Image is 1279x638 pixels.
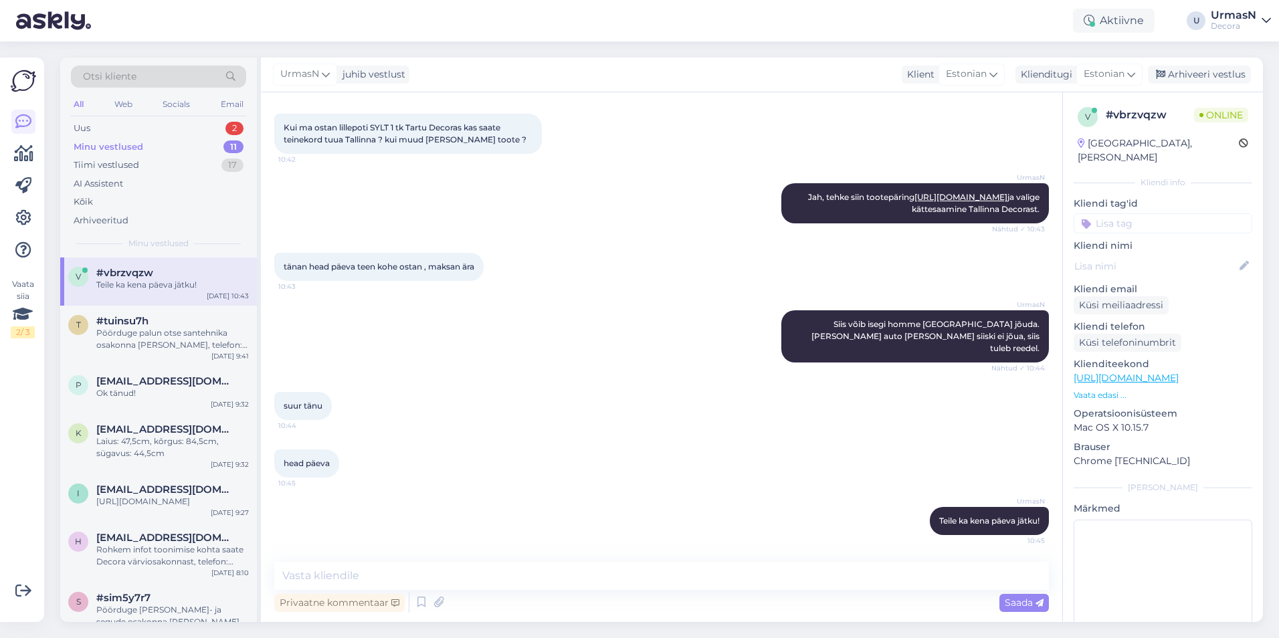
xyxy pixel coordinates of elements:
[1074,357,1252,371] p: Klienditeekond
[76,380,82,390] span: p
[160,96,193,113] div: Socials
[1074,213,1252,233] input: Lisa tag
[211,399,249,409] div: [DATE] 9:32
[914,192,1007,202] a: [URL][DOMAIN_NAME]
[96,496,249,508] div: [URL][DOMAIN_NAME]
[1074,334,1181,352] div: Küsi telefoninumbrit
[1148,66,1251,84] div: Arhiveeri vestlus
[96,484,235,496] span: ilmo.sildos@ut.ee
[274,594,405,612] div: Privaatne kommentaar
[278,282,328,292] span: 10:43
[96,544,249,568] div: Rohkem infot toonimise kohta saate Decora värviosakonnast, telefon: [PHONE_NUMBER] ; e-mail: [EMA...
[1074,454,1252,468] p: Chrome [TECHNICAL_ID]
[211,459,249,469] div: [DATE] 9:32
[76,428,82,438] span: k
[76,597,81,607] span: s
[1106,107,1194,123] div: # vbrzvqzw
[96,327,249,351] div: Pöörduge palun otse santehnika osakonna [PERSON_NAME], telefon: [PHONE_NUMBER]
[74,158,139,172] div: Tiimi vestlused
[991,363,1045,373] span: Nähtud ✓ 10:44
[74,140,143,154] div: Minu vestlused
[1074,282,1252,296] p: Kliendi email
[96,279,249,291] div: Teile ka kena päeva jätku!
[218,96,246,113] div: Email
[1074,407,1252,421] p: Operatsioonisüsteem
[995,173,1045,183] span: UrmasN
[96,435,249,459] div: Laius: 47,5cm, kõrgus: 84,5cm, sügavus: 44,5cm
[223,140,243,154] div: 11
[1074,259,1237,274] input: Lisa nimi
[1084,67,1124,82] span: Estonian
[11,326,35,338] div: 2 / 3
[1074,482,1252,494] div: [PERSON_NAME]
[71,96,86,113] div: All
[280,67,319,82] span: UrmasN
[128,237,189,249] span: Minu vestlused
[96,315,149,327] span: #tuinsu7h
[1211,21,1256,31] div: Decora
[284,458,330,468] span: head päeva
[1073,9,1155,33] div: Aktiivne
[1074,296,1169,314] div: Küsi meiliaadressi
[96,532,235,544] span: helari.vatsing@gmail.com
[74,214,128,227] div: Arhiveeritud
[1085,112,1090,122] span: v
[74,195,93,209] div: Kõik
[939,516,1040,526] span: Teile ka kena päeva jätku!
[278,154,328,165] span: 10:42
[74,177,123,191] div: AI Assistent
[1074,177,1252,189] div: Kliendi info
[1074,197,1252,211] p: Kliendi tag'id
[1211,10,1271,31] a: UrmasNDecora
[808,192,1042,214] span: Jah, tehke siin tootepäring ja valige kättesaamine Tallinna Decorast.
[1074,389,1252,401] p: Vaata edasi ...
[995,300,1045,310] span: UrmasN
[284,261,474,272] span: tänan head päeva teen kohe ostan , maksan ära
[96,604,249,628] div: Pöörduge [PERSON_NAME]- ja segude osakonna [PERSON_NAME], telefon: [PHONE_NUMBER].
[1015,68,1072,82] div: Klienditugi
[75,536,82,546] span: h
[278,421,328,431] span: 10:44
[76,320,81,330] span: t
[211,351,249,361] div: [DATE] 9:41
[96,423,235,435] span: kristiina369@hotmail.com
[1078,136,1239,165] div: [GEOGRAPHIC_DATA], [PERSON_NAME]
[1194,108,1248,122] span: Online
[207,291,249,301] div: [DATE] 10:43
[11,278,35,338] div: Vaata siia
[77,488,80,498] span: i
[1074,320,1252,334] p: Kliendi telefon
[1211,10,1256,21] div: UrmasN
[96,592,151,604] span: #sim5y7r7
[1005,597,1044,609] span: Saada
[902,68,934,82] div: Klient
[1074,239,1252,253] p: Kliendi nimi
[1074,421,1252,435] p: Mac OS X 10.15.7
[96,375,235,387] span: peeter.lts@gmail.com
[995,496,1045,506] span: UrmasN
[221,158,243,172] div: 17
[112,96,135,113] div: Web
[995,536,1045,546] span: 10:45
[83,70,136,84] span: Otsi kliente
[337,68,405,82] div: juhib vestlust
[211,508,249,518] div: [DATE] 9:27
[11,68,36,94] img: Askly Logo
[211,568,249,578] div: [DATE] 8:10
[811,319,1042,353] span: Siis võib isegi homme [GEOGRAPHIC_DATA] jõuda. [PERSON_NAME] auto [PERSON_NAME] siiski ei jõua, s...
[225,122,243,135] div: 2
[278,478,328,488] span: 10:45
[1074,502,1252,516] p: Märkmed
[96,387,249,399] div: Ok tänud!
[1074,372,1179,384] a: [URL][DOMAIN_NAME]
[946,67,987,82] span: Estonian
[76,272,81,282] span: v
[284,401,322,411] span: suur tänu
[96,267,153,279] span: #vbrzvqzw
[1074,440,1252,454] p: Brauser
[284,122,526,144] span: Kui ma ostan lillepoti SYLT 1 tk Tartu Decoras kas saate teinekord tuua Tallinna ? kui muud [PERS...
[992,224,1045,234] span: Nähtud ✓ 10:43
[1187,11,1205,30] div: U
[74,122,90,135] div: Uus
